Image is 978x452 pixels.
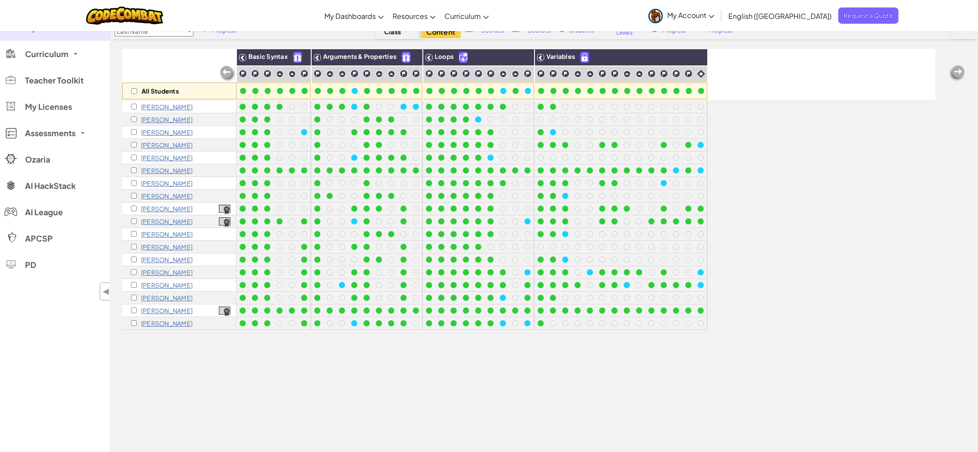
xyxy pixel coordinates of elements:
[338,70,346,78] img: IconPracticeLevel.svg
[212,23,240,33] span: Refresh Progress
[549,69,557,78] img: IconChallengeLevel.svg
[440,4,493,28] a: Curriculum
[647,69,656,78] img: IconChallengeLevel.svg
[561,69,570,78] img: IconChallengeLevel.svg
[219,217,230,227] img: certificate-icon.png
[636,70,643,78] img: IconPracticeLevel.svg
[102,285,110,298] span: ◀
[623,70,631,78] img: IconPracticeLevel.svg
[141,154,193,161] p: Angel Gonzalez Sanchez
[611,69,619,78] img: IconChallengeLevel.svg
[219,307,230,316] img: certificate-icon.png
[25,129,76,137] span: Assessments
[141,167,193,174] p: Landon Hartpence
[141,256,193,263] p: Evan Merchant
[141,269,193,276] p: Adrian Moreno
[288,70,296,78] img: IconPracticeLevel.svg
[648,9,663,23] img: avatar
[25,208,63,216] span: AI League
[435,52,454,60] span: Loops
[141,192,193,199] p: Imtiaz Khan
[586,70,594,78] img: IconPracticeLevel.svg
[728,11,832,21] span: English ([GEOGRAPHIC_DATA])
[141,218,193,225] p: Bronson Lindan
[400,69,408,78] img: IconChallengeLevel.svg
[141,320,193,327] p: Victoria Velez
[248,52,288,60] span: Basic Syntax
[141,282,193,289] p: Ethan Pacheco
[697,70,705,78] img: IconIntro.svg
[838,7,898,24] a: Request a Quote
[25,182,76,190] span: AI HackStack
[437,69,446,78] img: IconChallengeLevel.svg
[141,180,193,187] p: Adele Henry
[948,65,966,82] img: Arrow_Left_Inactive.png
[25,50,69,58] span: Curriculum
[324,11,376,21] span: My Dashboards
[662,23,689,33] span: Reset Progress
[141,141,193,148] p: Justin Galvan-Rodriguez
[141,307,193,314] p: Lorenzo Rodriguez
[141,129,193,136] p: Germain Feliciano
[388,70,395,78] img: IconPracticeLevel.svg
[412,69,420,78] img: IconChallengeLevel.svg
[574,70,582,78] img: IconPracticeLevel.svg
[393,11,428,21] span: Resources
[667,11,714,20] span: My Account
[320,4,388,28] a: My Dashboards
[219,305,230,315] a: View Course Completion Certificate
[141,205,193,212] p: Zayden Lewis
[459,52,467,62] img: IconUnlockWithCall.svg
[323,52,396,60] span: Arguments & Properties
[313,69,322,78] img: IconChallengeLevel.svg
[684,69,693,78] img: IconChallengeLevel.svg
[276,70,284,78] img: IconPracticeLevel.svg
[384,21,410,35] span: Manage Class
[528,23,550,33] span: Revoke Licenses
[487,69,495,78] img: IconChallengeLevel.svg
[219,205,230,214] img: certificate-icon.png
[251,69,259,78] img: IconChallengeLevel.svg
[450,69,458,78] img: IconChallengeLevel.svg
[616,20,642,36] span: Lock or Skip Levels
[660,69,668,78] img: IconChallengeLevel.svg
[363,69,371,78] img: IconChallengeLevel.svg
[598,69,607,78] img: IconChallengeLevel.svg
[724,4,836,28] a: English ([GEOGRAPHIC_DATA])
[141,294,193,301] p: Jayon Pierre Jerome
[239,69,247,78] img: IconChallengeLevel.svg
[512,70,519,78] img: IconPracticeLevel.svg
[326,70,334,78] img: IconPracticeLevel.svg
[219,203,230,213] a: View Course Completion Certificate
[141,231,193,238] p: Brandon Logan
[375,70,383,78] img: IconPracticeLevel.svg
[25,24,68,32] span: My Classes
[481,23,504,33] span: Apply Licenses
[569,23,596,33] span: Remove Students
[141,116,193,123] p: Landen Coronel
[219,65,236,83] img: Arrow_Left_Inactive.png
[462,69,470,78] img: IconChallengeLevel.svg
[86,7,163,25] img: CodeCombat logo
[474,69,483,78] img: IconChallengeLevel.svg
[300,69,309,78] img: IconChallengeLevel.svg
[709,23,736,33] span: Export Progress
[141,243,193,250] p: Jorge McCormick
[142,87,179,94] p: All Students
[546,52,575,60] span: Variables
[644,2,719,29] a: My Account
[537,69,545,78] img: IconChallengeLevel.svg
[388,4,440,28] a: Resources
[425,69,433,78] img: IconChallengeLevel.svg
[25,103,72,111] span: My Licenses
[25,76,84,84] span: Teacher Toolkit
[672,69,680,78] img: IconChallengeLevel.svg
[25,155,50,163] span: Ozaria
[219,216,230,226] a: View Course Completion Certificate
[524,69,532,78] img: IconChallengeLevel.svg
[294,52,302,62] img: IconFreeLevelv2.svg
[141,103,193,110] p: Rowan Corbin
[499,70,507,78] img: IconPracticeLevel.svg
